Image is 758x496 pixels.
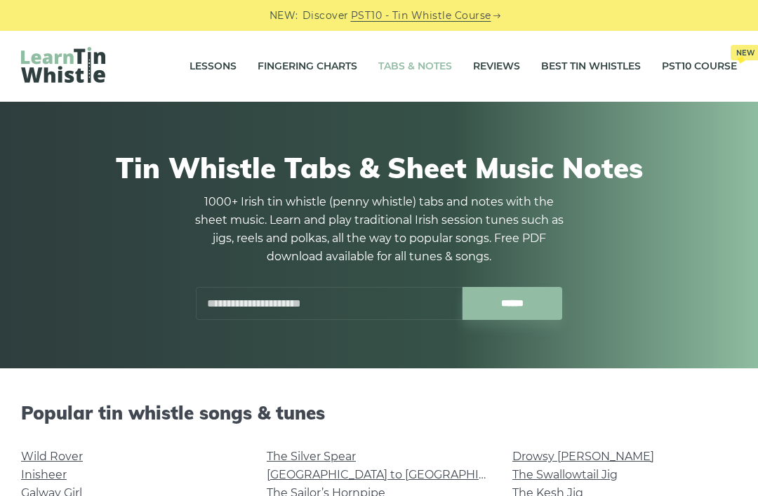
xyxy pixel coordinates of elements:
a: Reviews [473,49,520,84]
h2: Popular tin whistle songs & tunes [21,402,737,424]
a: Drowsy [PERSON_NAME] [512,450,654,463]
p: 1000+ Irish tin whistle (penny whistle) tabs and notes with the sheet music. Learn and play tradi... [189,193,568,266]
img: LearnTinWhistle.com [21,47,105,83]
a: The Silver Spear [267,450,356,463]
a: Wild Rover [21,450,83,463]
a: The Swallowtail Jig [512,468,618,481]
a: Best Tin Whistles [541,49,641,84]
a: Lessons [189,49,237,84]
a: PST10 CourseNew [662,49,737,84]
a: Inisheer [21,468,67,481]
a: Fingering Charts [258,49,357,84]
a: [GEOGRAPHIC_DATA] to [GEOGRAPHIC_DATA] [267,468,526,481]
h1: Tin Whistle Tabs & Sheet Music Notes [28,151,730,185]
a: Tabs & Notes [378,49,452,84]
